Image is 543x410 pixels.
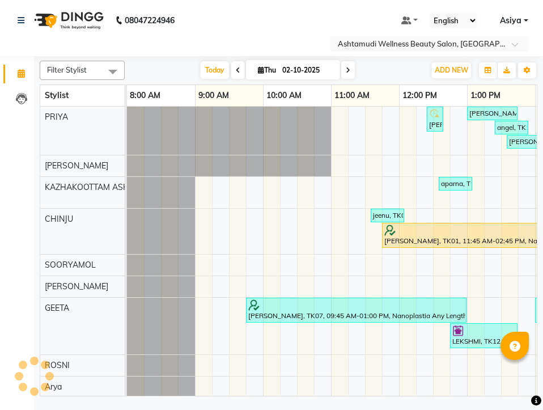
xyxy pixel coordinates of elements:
span: KAZHAKOOTTAM ASHTAMUDI [45,182,159,192]
span: ROSNI [45,360,70,370]
a: 12:00 PM [400,87,440,104]
a: 11:00 AM [332,87,372,104]
span: GEETA [45,303,69,313]
input: 2025-10-02 [279,62,336,79]
span: [PERSON_NAME] [45,160,108,171]
span: Thu [255,66,279,74]
b: 08047224946 [125,5,175,36]
img: logo [29,5,107,36]
span: ADD NEW [435,66,468,74]
a: 9:00 AM [196,87,232,104]
div: [PERSON_NAME], TK07, 09:45 AM-01:00 PM, Nanoplastia Any Length Offer,Eyebrows Threading [247,299,465,321]
div: LEKSHMI, TK12, 12:45 PM-01:45 PM, Layer Cut [451,325,516,346]
span: Stylist [45,90,69,100]
a: 10:00 AM [264,87,304,104]
a: 8:00 AM [127,87,163,104]
span: SOORYAMOL [45,260,96,270]
div: angel, TK14, 01:25 PM-01:55 PM, Under Arm Waxing [496,122,527,133]
span: Filter Stylist [47,65,87,74]
span: Arya [45,382,62,392]
div: [PERSON_NAME], TK05, 12:25 PM-12:40 PM, Eyebrows Threading [428,108,442,130]
button: ADD NEW [432,62,471,78]
div: [PERSON_NAME], TK13, 01:00 PM-01:45 PM, Eyebrows Threading,Upper Lip Threading [468,108,516,119]
span: Today [201,61,229,79]
span: [PERSON_NAME] [45,281,108,291]
span: CHINJU [45,214,73,224]
div: jeenu, TK03, 11:35 AM-12:05 PM, Eyebrows Threading,Forehead Threading [372,210,403,221]
div: aparna, TK09, 12:35 PM-01:05 PM, Air Brush Makeup [440,179,471,189]
span: PRIYA [45,112,68,122]
a: 1:00 PM [468,87,503,104]
span: Asiya [500,15,521,27]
